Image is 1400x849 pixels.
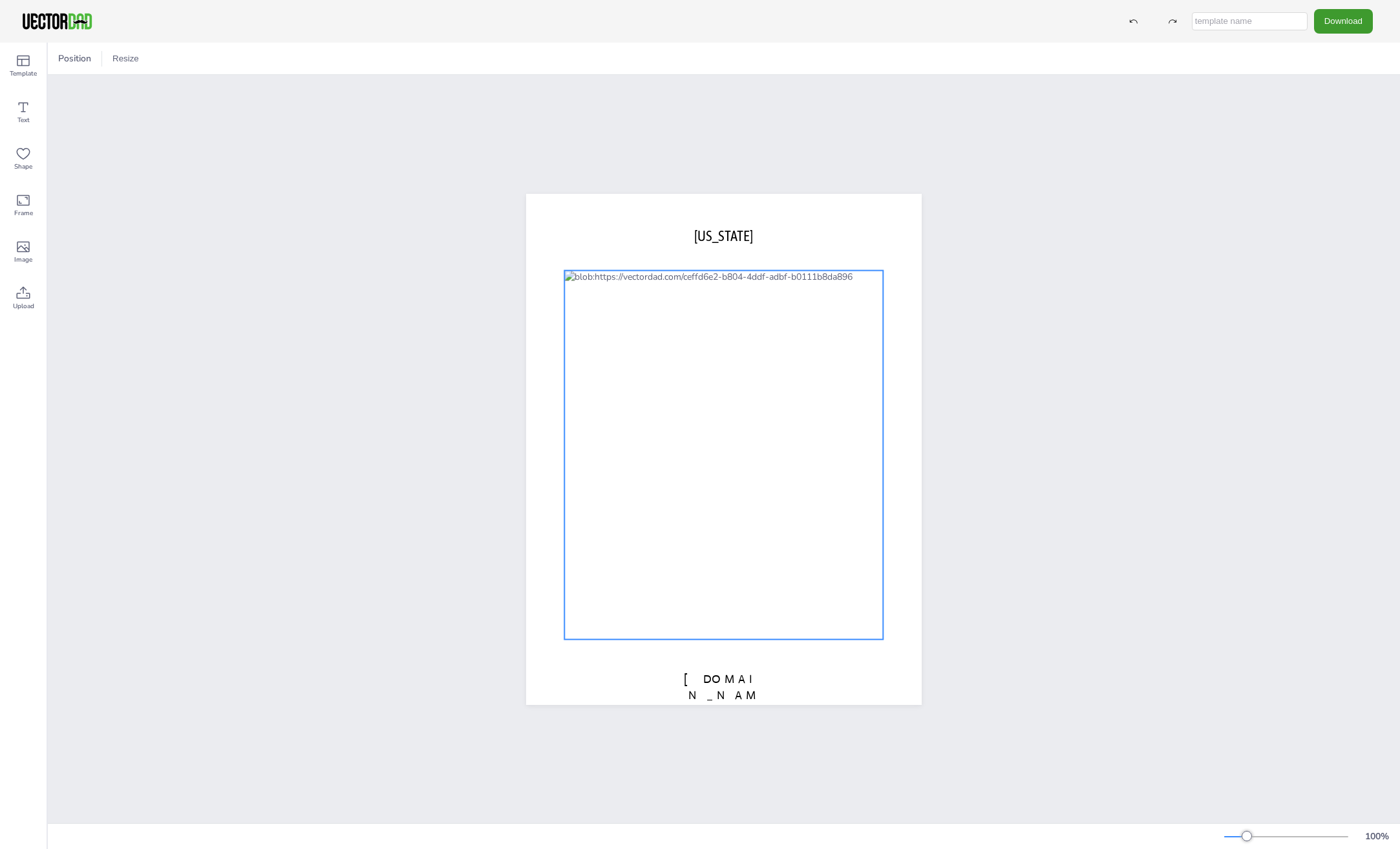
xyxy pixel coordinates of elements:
[21,12,94,31] img: VectorDad-1.png
[14,208,33,218] span: Frame
[10,68,37,79] span: Template
[1314,9,1373,33] button: Download
[14,255,32,265] span: Image
[13,301,34,311] span: Upload
[56,52,94,65] span: Position
[107,48,144,69] button: Resize
[684,672,764,718] span: [DOMAIN_NAME]
[1361,830,1392,843] div: 100 %
[694,227,753,244] span: [US_STATE]
[14,162,32,172] span: Shape
[1192,12,1308,30] input: template name
[17,115,30,125] span: Text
